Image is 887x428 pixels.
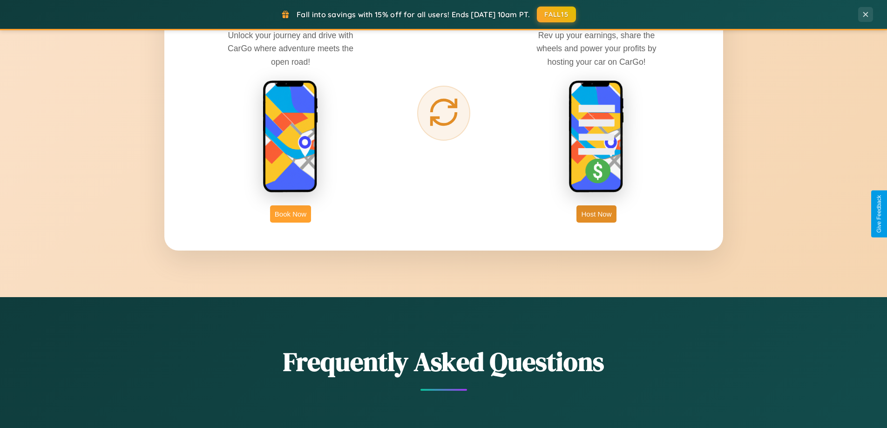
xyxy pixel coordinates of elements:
button: FALL15 [537,7,576,22]
p: Rev up your earnings, share the wheels and power your profits by hosting your car on CarGo! [527,29,666,68]
div: Give Feedback [876,195,882,233]
h2: Frequently Asked Questions [164,344,723,380]
button: Host Now [576,205,616,223]
img: rent phone [263,80,318,194]
p: Unlock your journey and drive with CarGo where adventure meets the open road! [221,29,360,68]
img: host phone [569,80,624,194]
button: Book Now [270,205,311,223]
span: Fall into savings with 15% off for all users! Ends [DATE] 10am PT. [297,10,530,19]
